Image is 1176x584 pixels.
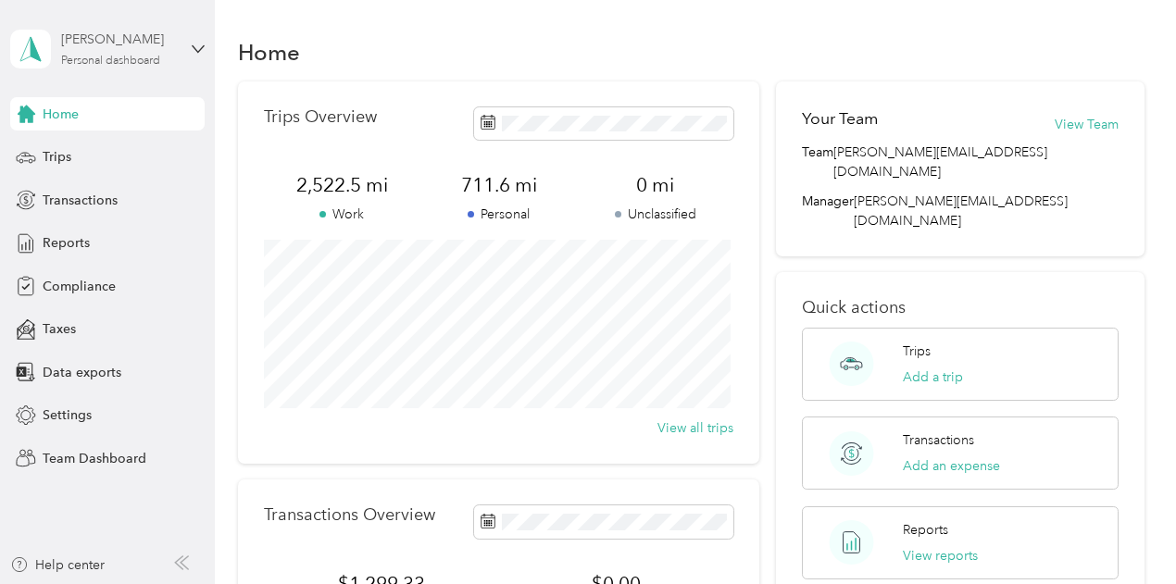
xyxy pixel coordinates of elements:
p: Trips [903,342,931,361]
span: [PERSON_NAME][EMAIL_ADDRESS][DOMAIN_NAME] [833,143,1119,181]
button: View all trips [657,418,733,438]
p: Reports [903,520,948,540]
span: Data exports [43,363,121,382]
span: 0 mi [577,172,733,198]
span: 2,522.5 mi [264,172,420,198]
p: Transactions Overview [264,505,435,525]
span: Team Dashboard [43,449,146,468]
div: [PERSON_NAME] [61,30,177,49]
span: Home [43,105,79,124]
span: Taxes [43,319,76,339]
p: Unclassified [577,205,733,224]
h2: Your Team [802,107,878,130]
p: Trips Overview [264,107,377,127]
button: View Team [1055,115,1119,134]
button: Add a trip [903,367,963,387]
h1: Home [238,43,300,62]
span: Reports [43,233,90,253]
span: Trips [43,147,71,167]
span: Settings [43,405,92,425]
span: 711.6 mi [420,172,577,198]
div: Personal dashboard [61,56,160,67]
p: Transactions [903,430,974,450]
span: Team [802,143,833,181]
p: Quick actions [802,298,1119,317]
button: Help center [10,555,105,575]
span: Manager [802,192,854,230]
p: Personal [420,205,577,224]
iframe: Everlance-gr Chat Button Frame [1072,480,1176,584]
p: Work [264,205,420,224]
button: View reports [903,546,978,565]
span: [PERSON_NAME][EMAIL_ADDRESS][DOMAIN_NAME] [854,193,1068,229]
button: Add an expense [903,456,1000,476]
span: Compliance [43,277,116,296]
span: Transactions [43,191,118,210]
